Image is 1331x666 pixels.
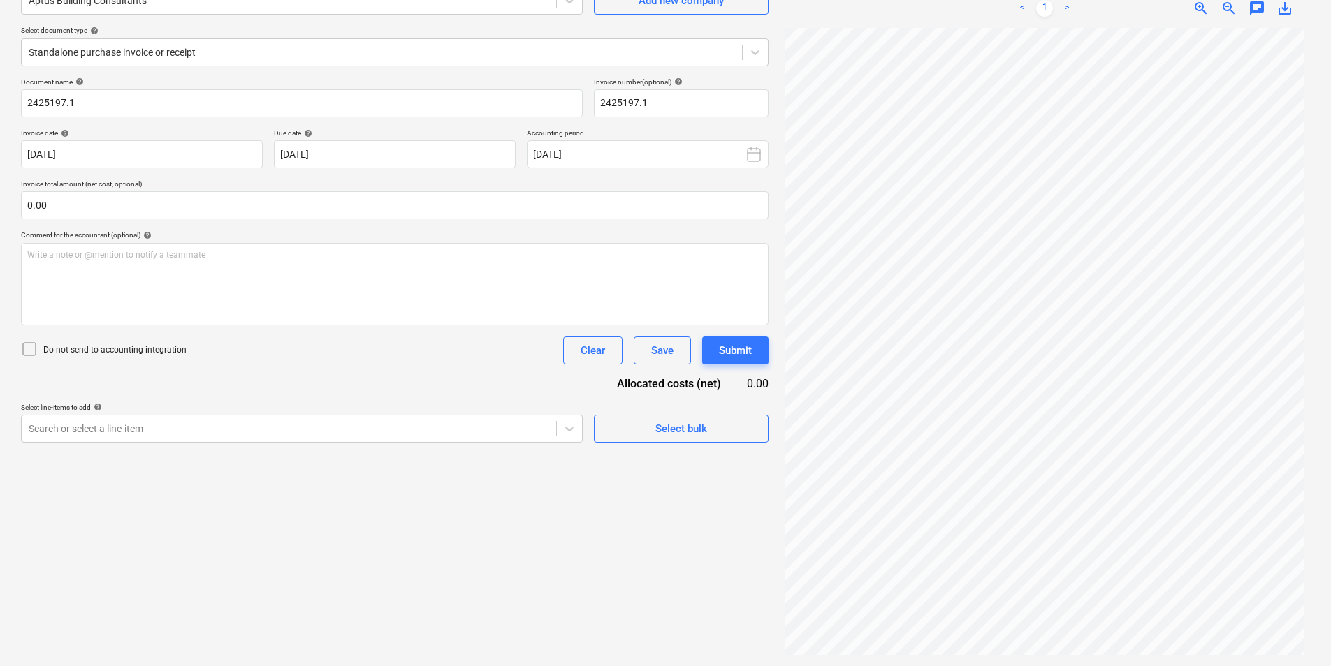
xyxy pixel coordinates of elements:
button: Select bulk [594,415,769,443]
div: Due date [274,128,516,138]
div: Submit [719,341,752,360]
div: 0.00 [743,376,768,392]
input: Document name [21,89,583,117]
div: Invoice date [21,128,263,138]
input: Due date not specified [274,140,516,168]
input: Invoice date not specified [21,140,263,168]
button: Submit [702,336,769,364]
span: help [87,27,99,35]
p: Do not send to accounting integration [43,344,187,356]
div: Clear [581,341,605,360]
span: help [671,77,683,86]
button: Clear [563,336,623,364]
span: help [58,129,69,138]
input: Invoice number [594,89,769,117]
span: help [301,129,312,138]
div: Save [651,341,674,360]
div: Allocated costs (net) [587,376,744,392]
button: [DATE] [527,140,769,168]
span: help [73,77,84,86]
span: help [140,231,152,239]
div: Invoice number (optional) [594,77,769,87]
p: Invoice total amount (net cost, optional) [21,179,769,191]
input: Invoice total amount (net cost, optional) [21,191,769,219]
span: help [91,403,102,411]
div: Select document type [21,26,769,35]
p: Accounting period [527,128,769,140]
div: Comment for the accountant (optional) [21,230,769,239]
div: Document name [21,77,583,87]
div: Select line-items to add [21,403,583,412]
button: Save [634,336,691,364]
div: Select bulk [655,420,707,438]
